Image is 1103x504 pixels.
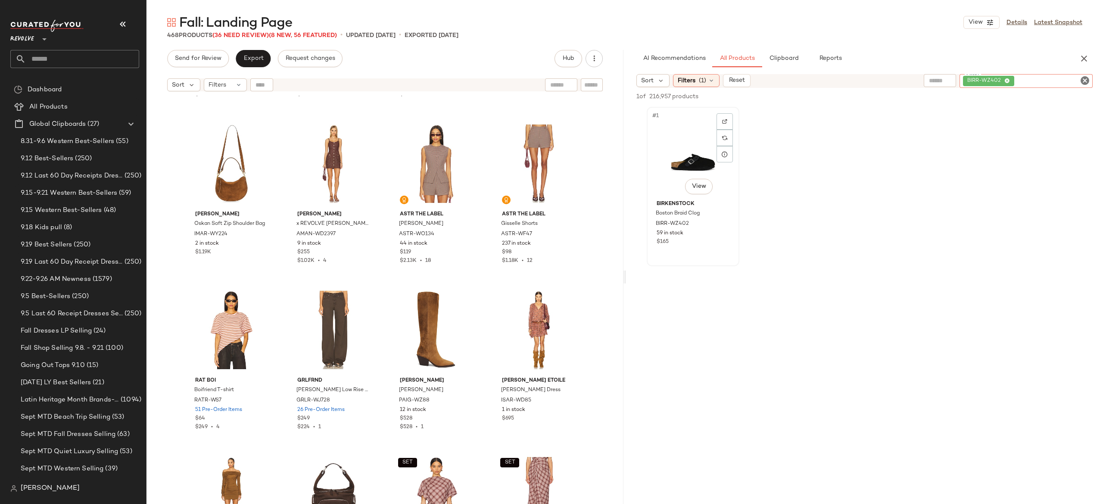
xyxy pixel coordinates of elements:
span: $695 [502,415,514,423]
span: RATR-WS7 [194,397,221,404]
img: RATR-WS7_V1.jpg [188,286,275,373]
span: • [310,424,318,430]
span: 44 in stock [400,240,427,248]
span: (55) [114,137,128,146]
span: • [518,258,527,264]
span: BIRR-WZ402 [656,220,689,228]
span: 9.22-9.26 AM Newness [21,274,91,284]
span: 4 [216,424,220,430]
span: (48) [102,205,116,215]
span: (53) [118,447,132,457]
span: Oskan Soft Zip Shoulder Bag [194,220,265,228]
span: • [315,258,323,264]
img: cfy_white_logo.C9jOOHJF.svg [10,20,84,32]
span: 9.12 Last 60 Day Receipts Dresses [21,171,123,181]
span: (1) [699,76,706,85]
span: 1 [318,424,321,430]
span: Revolve [10,29,34,45]
span: [PERSON_NAME] [399,386,443,394]
span: Send for Review [174,55,221,62]
div: Products [167,31,337,40]
span: Clipboard [769,55,798,62]
span: 216,957 products [649,92,698,101]
span: 237 in stock [502,240,531,248]
span: 51 Pre-Order Items [195,406,242,414]
span: Gisselle Shorts [501,220,538,228]
span: $528 [400,415,412,423]
span: (8 New, 56 Featured) [269,32,337,39]
span: 9 in stock [297,240,321,248]
span: (1094) [119,395,141,405]
span: 468 [167,32,179,39]
span: SET [505,460,515,466]
span: $249 [297,415,310,423]
span: SET [402,460,413,466]
span: ISAR-WD85 [501,397,531,404]
span: ASTR-WO134 [399,230,434,238]
span: [PERSON_NAME] [195,211,268,218]
span: Fall Shop Selling 9.8. - 9.21 [21,343,104,353]
span: (100) [104,343,123,353]
img: svg%3e [722,119,727,124]
span: $224 [297,424,310,430]
i: Clear Filter [1080,75,1090,86]
span: All Products [29,102,68,112]
span: Sort [172,81,184,90]
span: Reports [819,55,841,62]
span: Going Out Tops 9.10 [21,361,85,370]
span: Fall: Landing Page [179,15,292,32]
span: 26 Pre-Order Items [297,406,345,414]
a: Details [1006,18,1027,27]
span: Hub [562,55,574,62]
span: • [399,30,401,40]
span: 9.18 Kids pull [21,223,62,233]
img: IMAR-WY224_V1.jpg [188,120,275,207]
span: (250) [123,309,141,319]
span: (250) [123,171,141,181]
button: Export [236,50,271,67]
span: 59 in stock [657,230,683,237]
span: (63) [115,429,130,439]
img: svg%3e [10,485,17,492]
span: View [691,183,706,190]
span: AMAN-WD2397 [296,230,336,238]
span: (39) [103,464,118,474]
span: ASTR the Label [502,211,575,218]
span: [PERSON_NAME] Etoile [502,377,575,385]
span: $1.18K [502,258,518,264]
button: View [685,179,713,194]
span: $98 [502,249,511,256]
span: $249 [195,424,208,430]
span: 9.15 Western Best-Sellers [21,205,102,215]
span: [PERSON_NAME] [400,377,473,385]
span: (15) [85,361,99,370]
span: BIRKENSTOCK [657,200,729,208]
img: svg%3e [167,18,176,27]
span: Dashboard [28,85,62,95]
img: svg%3e [504,197,509,202]
span: Boifriend T-shirt [194,386,234,394]
span: IMAR-WY224 [194,230,227,238]
span: Sept MTD Western Selling [21,464,103,474]
span: PAIG-WZ88 [399,397,430,404]
span: GRLR-WJ728 [296,397,330,404]
img: ASTR-WO134_V1.jpg [393,120,480,207]
img: svg%3e [722,135,727,140]
span: • [208,424,216,430]
span: 9.19 Last 60 Day Receipt Dresses Selling [21,257,123,267]
span: All Products [720,55,755,62]
span: AI Recommendations [643,55,706,62]
span: Rat Boi [195,377,268,385]
span: 9.5 Best-Sellers [21,292,70,302]
span: (24) [92,326,106,336]
img: PAIG-WZ88_V1.jpg [393,286,480,373]
button: View [963,16,1000,29]
span: Filters [209,81,226,90]
span: #1 [651,112,661,120]
span: (21) [91,378,104,388]
img: AMAN-WD2397_V1.jpg [290,120,377,207]
button: Request changes [278,50,343,67]
span: $1.02K [297,258,315,264]
p: Exported [DATE] [405,31,458,40]
span: (27) [86,119,99,129]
